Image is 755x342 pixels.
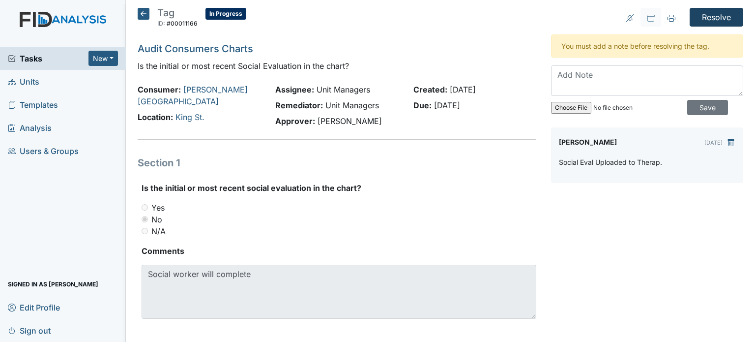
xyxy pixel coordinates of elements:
span: Unit Managers [325,100,379,110]
span: Signed in as [PERSON_NAME] [8,277,98,292]
span: Templates [8,97,58,112]
strong: Consumer: [138,85,181,94]
p: Social Eval Uploaded to Therap. [559,157,662,167]
span: Analysis [8,120,52,135]
span: Unit Managers [317,85,370,94]
input: Yes [142,204,148,211]
strong: Created: [413,85,447,94]
input: N/A [142,228,148,234]
label: No [151,214,162,225]
p: Is the initial or most recent Social Evaluation in the chart? [138,60,536,72]
a: Audit Consumers Charts [138,43,253,55]
span: Users & Groups [8,143,79,158]
span: [DATE] [434,100,460,110]
small: [DATE] [704,139,723,146]
span: ID: [157,20,165,27]
input: Resolve [690,8,743,27]
span: Sign out [8,323,51,338]
input: Save [687,100,728,115]
span: Tag [157,7,174,19]
h1: Section 1 [138,155,536,170]
span: #00011166 [167,20,198,27]
a: [PERSON_NAME][GEOGRAPHIC_DATA] [138,85,248,106]
span: Edit Profile [8,300,60,315]
span: Units [8,74,39,89]
div: You must add a note before resolving the tag. [551,34,743,58]
a: Tasks [8,53,88,64]
strong: Comments [142,245,536,257]
span: [DATE] [450,85,476,94]
button: New [88,51,118,66]
strong: Remediator: [275,100,323,110]
strong: Assignee: [275,85,314,94]
span: In Progress [205,8,246,20]
label: Yes [151,202,165,214]
strong: Location: [138,112,173,122]
label: Is the initial or most recent social evaluation in the chart? [142,182,361,194]
a: King St. [175,112,204,122]
strong: Due: [413,100,432,110]
span: [PERSON_NAME] [318,116,382,126]
strong: Approver: [275,116,315,126]
input: No [142,216,148,222]
label: [PERSON_NAME] [559,135,617,149]
label: N/A [151,225,166,237]
textarea: Social worker will complete [142,265,536,319]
